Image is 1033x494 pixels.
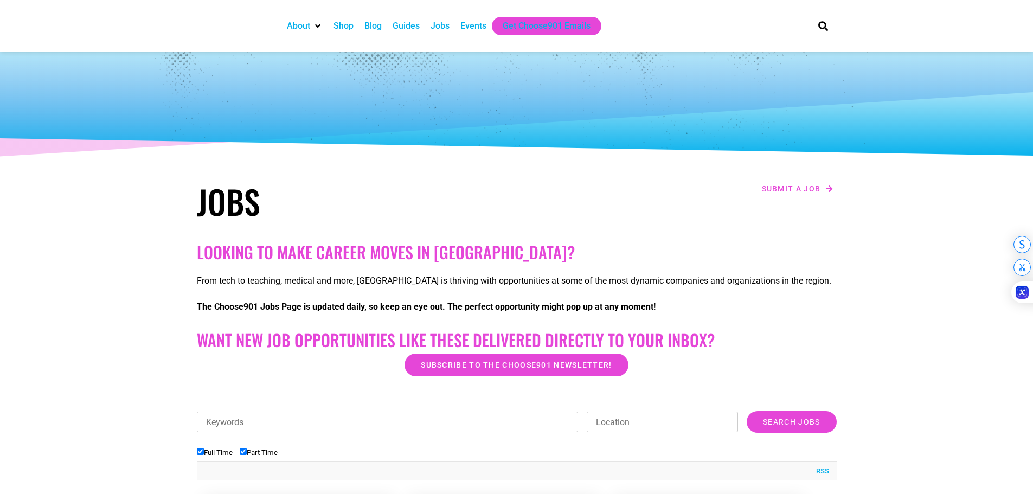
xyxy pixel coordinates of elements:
div: Search [814,17,832,35]
a: Shop [333,20,354,33]
a: About [287,20,310,33]
span: Subscribe to the Choose901 newsletter! [421,361,612,369]
a: Subscribe to the Choose901 newsletter! [405,354,628,376]
a: Submit a job [759,182,837,196]
label: Part Time [240,448,278,457]
a: Guides [393,20,420,33]
h1: Jobs [197,182,511,221]
h2: Looking to make career moves in [GEOGRAPHIC_DATA]? [197,242,837,262]
p: From tech to teaching, medical and more, [GEOGRAPHIC_DATA] is thriving with opportunities at some... [197,274,837,287]
a: Events [460,20,486,33]
a: Jobs [431,20,450,33]
nav: Main nav [281,17,800,35]
input: Location [587,412,738,432]
input: Search Jobs [747,411,836,433]
a: Get Choose901 Emails [503,20,591,33]
div: About [281,17,328,35]
label: Full Time [197,448,233,457]
input: Part Time [240,448,247,455]
strong: The Choose901 Jobs Page is updated daily, so keep an eye out. The perfect opportunity might pop u... [197,301,656,312]
h2: Want New Job Opportunities like these Delivered Directly to your Inbox? [197,330,837,350]
span: Submit a job [762,185,821,193]
input: Keywords [197,412,579,432]
a: Blog [364,20,382,33]
input: Full Time [197,448,204,455]
a: RSS [811,466,829,477]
